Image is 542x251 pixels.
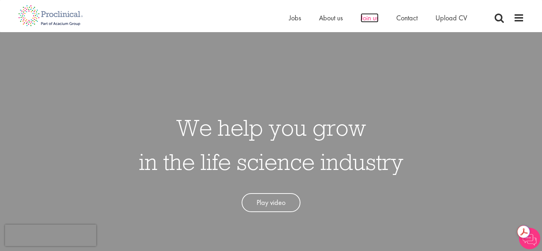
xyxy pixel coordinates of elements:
[396,13,418,22] a: Contact
[361,13,378,22] a: Join us
[289,13,301,22] a: Jobs
[435,13,467,22] a: Upload CV
[139,110,403,179] h1: We help you grow in the life science industry
[242,193,300,212] a: Play video
[319,13,343,22] a: About us
[519,228,540,249] img: Chatbot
